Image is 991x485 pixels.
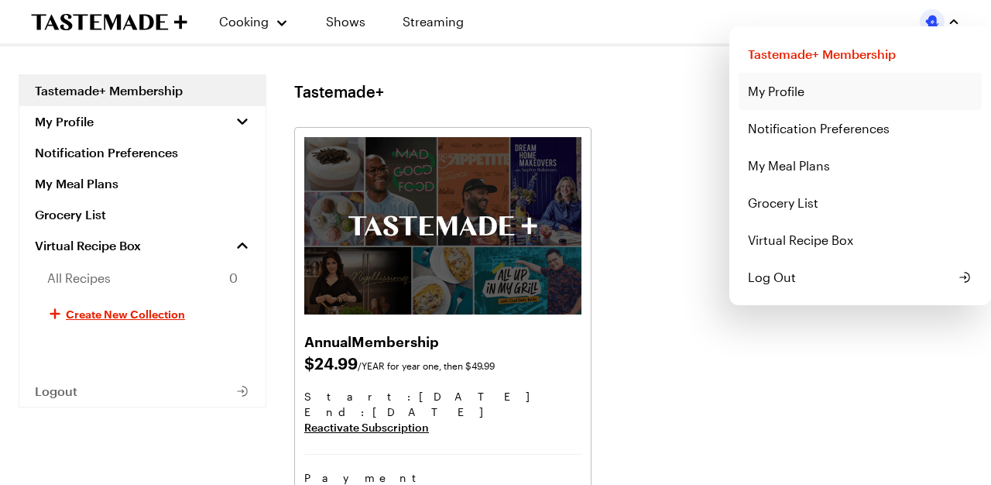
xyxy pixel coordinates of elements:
[739,147,982,184] a: My Meal Plans
[920,9,960,34] button: Profile picture
[748,268,796,287] span: Log Out
[739,222,982,259] a: Virtual Recipe Box
[739,184,982,222] a: Grocery List
[739,36,982,73] a: Tastemade+ Membership
[739,73,982,110] a: My Profile
[920,9,945,34] img: Profile picture
[739,110,982,147] a: Notification Preferences
[729,26,991,305] div: Profile picture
